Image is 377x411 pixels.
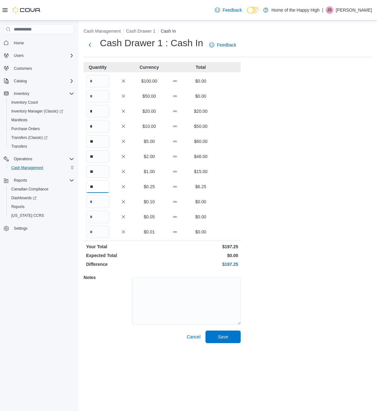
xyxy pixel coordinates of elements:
[9,116,74,124] span: Manifests
[11,52,74,59] span: Users
[11,177,30,184] button: Reports
[14,79,27,84] span: Catalog
[11,144,27,149] span: Transfers
[9,194,39,202] a: Dashboards
[138,199,161,205] p: $0.10
[4,36,74,249] nav: Complex example
[9,125,42,133] a: Purchase Orders
[11,195,36,200] span: Dashboards
[14,66,32,71] span: Customers
[9,203,27,211] a: Reports
[1,224,77,233] button: Settings
[184,331,203,343] button: Cancel
[1,89,77,98] button: Inventory
[1,77,77,85] button: Catalog
[86,180,109,193] input: Quantity
[14,178,27,183] span: Reports
[84,39,96,51] button: Next
[138,138,161,145] p: $5.00
[11,165,43,170] span: Cash Management
[9,134,50,141] a: Transfers (Classic)
[11,213,44,218] span: [US_STATE] CCRS
[6,202,77,211] button: Reports
[11,135,47,140] span: Transfers (Classic)
[6,142,77,151] button: Transfers
[189,64,212,70] p: Total
[189,78,212,84] p: $0.00
[138,214,161,220] p: $0.05
[9,107,74,115] span: Inventory Manager (Classic)
[126,29,155,34] button: Cash Drawer 1
[9,194,74,202] span: Dashboards
[9,99,41,106] a: Inventory Count
[1,38,77,47] button: Home
[322,6,323,14] p: |
[6,107,77,116] a: Inventory Manager (Classic)
[11,126,40,131] span: Purchase Orders
[327,6,332,14] span: JS
[9,212,46,219] a: [US_STATE] CCRS
[218,334,228,340] span: Save
[11,155,74,163] span: Operations
[9,143,74,150] span: Transfers
[9,134,74,141] span: Transfers (Classic)
[1,176,77,185] button: Reports
[86,165,109,178] input: Quantity
[138,153,161,160] p: $2.00
[189,108,212,114] p: $20.00
[86,211,109,223] input: Quantity
[86,75,109,87] input: Quantity
[9,125,74,133] span: Purchase Orders
[11,90,74,97] span: Inventory
[11,77,29,85] button: Catalog
[138,78,161,84] p: $100.00
[138,168,161,175] p: $1.00
[9,164,46,172] a: Cash Management
[189,214,212,220] p: $0.00
[11,224,74,232] span: Settings
[11,118,27,123] span: Manifests
[9,212,74,219] span: Washington CCRS
[86,150,109,163] input: Quantity
[9,107,66,115] a: Inventory Manager (Classic)
[6,116,77,124] button: Manifests
[11,225,30,232] a: Settings
[9,185,74,193] span: Canadian Compliance
[86,252,161,259] p: Expected Total
[86,195,109,208] input: Quantity
[84,271,131,284] h5: Notes
[84,28,372,36] nav: An example of EuiBreadcrumbs
[189,123,212,129] p: $50.00
[163,244,238,250] p: $197.25
[6,185,77,194] button: Canadian Compliance
[11,39,26,47] a: Home
[11,90,32,97] button: Inventory
[138,184,161,190] p: $0.25
[1,155,77,163] button: Operations
[14,156,32,162] span: Operations
[9,164,74,172] span: Cash Management
[189,199,212,205] p: $0.00
[138,93,161,99] p: $50.00
[11,39,74,47] span: Home
[6,98,77,107] button: Inventory Count
[11,77,74,85] span: Catalog
[138,64,161,70] p: Currency
[205,331,241,343] button: Save
[271,6,320,14] p: Home of the Happy High
[86,64,109,70] p: Quantity
[138,229,161,235] p: $0.01
[9,203,74,211] span: Reports
[11,177,74,184] span: Reports
[11,52,26,59] button: Users
[212,4,244,16] a: Feedback
[6,124,77,133] button: Purchase Orders
[138,123,161,129] p: $10.00
[11,204,25,209] span: Reports
[86,120,109,133] input: Quantity
[9,116,30,124] a: Manifests
[11,65,35,72] a: Customers
[86,244,161,250] p: Your Total
[189,229,212,235] p: $0.00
